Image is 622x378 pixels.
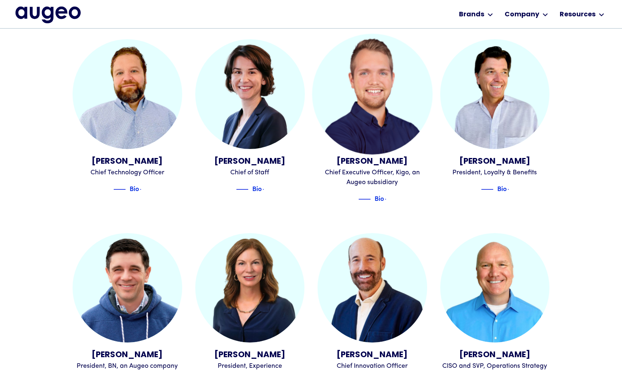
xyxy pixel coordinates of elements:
[73,39,182,149] img: Boris Kopilenko
[318,361,427,371] div: Chief Innovation Officer
[252,183,262,193] div: Bio
[140,185,152,194] img: Blue text arrow
[318,39,427,204] a: Peter Schultze[PERSON_NAME]Chief Executive Officer, Kigo, an Augeo subsidiaryBlue decorative line...
[73,349,182,361] div: [PERSON_NAME]
[195,156,305,168] div: [PERSON_NAME]
[15,7,81,23] a: home
[440,39,550,194] a: Tim Miller[PERSON_NAME]President, Loyalty & BenefitsBlue decorative lineBioBlue text arrow
[195,233,305,343] img: Joan Wells
[73,361,182,371] div: President, BN, an Augeo company
[507,185,520,194] img: Blue text arrow
[440,361,550,371] div: CISO and SVP, Operations Strategy
[440,349,550,361] div: [PERSON_NAME]
[459,10,484,20] div: Brands
[73,233,182,343] img: Mike Garsin
[440,156,550,168] div: [PERSON_NAME]
[130,183,139,193] div: Bio
[505,10,539,20] div: Company
[318,349,427,361] div: [PERSON_NAME]
[440,233,550,343] img: John Sirvydas
[73,156,182,168] div: [PERSON_NAME]
[195,168,305,178] div: Chief of Staff
[236,185,248,194] img: Blue decorative line
[440,168,550,178] div: President, Loyalty & Benefits
[560,10,596,20] div: Resources
[440,39,550,149] img: Tim Miller
[195,361,305,371] div: President, Experience
[195,39,305,194] a: Madeline McCloughan[PERSON_NAME]Chief of StaffBlue decorative lineBioBlue text arrow
[318,156,427,168] div: [PERSON_NAME]
[318,233,427,343] img: Kenneth Greer
[262,185,275,194] img: Blue text arrow
[481,185,493,194] img: Blue decorative line
[318,168,427,187] div: Chief Executive Officer, Kigo, an Augeo subsidiary
[73,39,182,194] a: Boris Kopilenko[PERSON_NAME]Chief Technology OfficerBlue decorative lineBioBlue text arrow
[15,7,81,23] img: Augeo's full logo in midnight blue.
[358,194,371,204] img: Blue decorative line
[195,39,305,149] img: Madeline McCloughan
[312,34,432,154] img: Peter Schultze
[385,194,397,204] img: Blue text arrow
[497,183,507,193] div: Bio
[195,349,305,361] div: [PERSON_NAME]
[73,168,182,178] div: Chief Technology Officer
[113,185,126,194] img: Blue decorative line
[375,193,384,203] div: Bio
